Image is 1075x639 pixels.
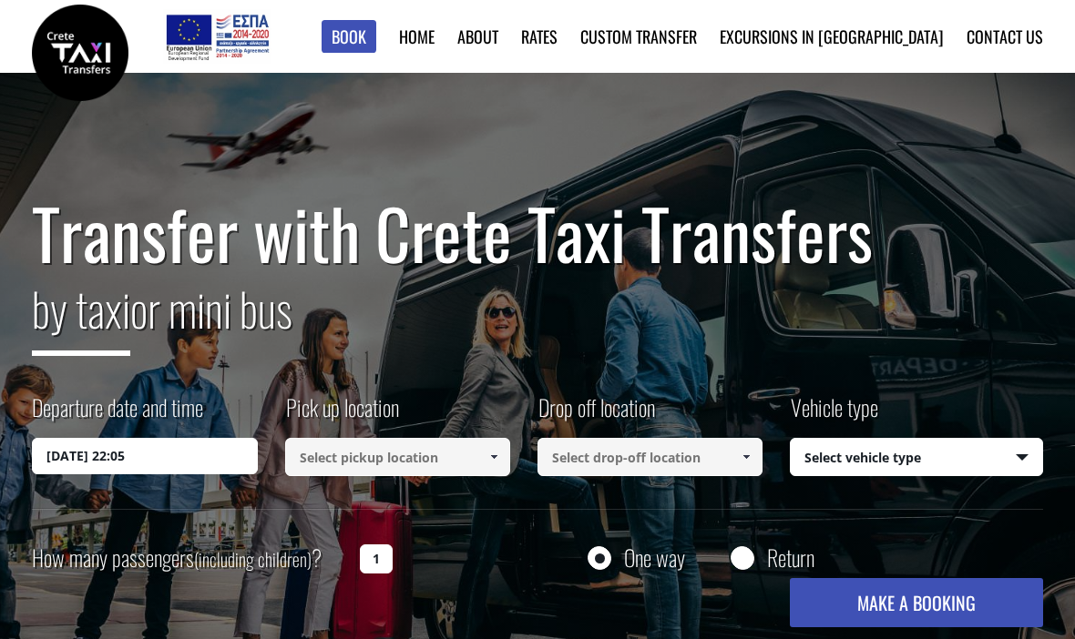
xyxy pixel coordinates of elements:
[537,391,655,438] label: Drop off location
[399,25,435,48] a: Home
[163,9,271,64] img: e-bannersEUERDF180X90.jpg
[32,195,1042,271] h1: Transfer with Crete Taxi Transfers
[790,578,1042,627] button: MAKE A BOOKING
[790,391,878,438] label: Vehicle type
[624,546,685,569] label: One way
[521,25,558,48] a: Rates
[580,25,697,48] a: Custom Transfer
[32,274,130,356] span: by taxi
[32,5,128,101] img: Crete Taxi Transfers | Safe Taxi Transfer Services from to Heraklion Airport, Chania Airport, Ret...
[285,391,399,438] label: Pick up location
[32,271,1042,370] h2: or mini bus
[791,439,1041,477] span: Select vehicle type
[285,438,510,476] input: Select pickup location
[194,545,312,573] small: (including children)
[32,536,349,581] label: How many passengers ?
[732,438,762,476] a: Show All Items
[32,391,203,438] label: Departure date and time
[457,25,498,48] a: About
[720,25,944,48] a: Excursions in [GEOGRAPHIC_DATA]
[767,546,814,569] label: Return
[32,41,128,60] a: Crete Taxi Transfers | Safe Taxi Transfer Services from to Heraklion Airport, Chania Airport, Ret...
[322,20,376,54] a: Book
[537,438,763,476] input: Select drop-off location
[967,25,1043,48] a: Contact us
[479,438,509,476] a: Show All Items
